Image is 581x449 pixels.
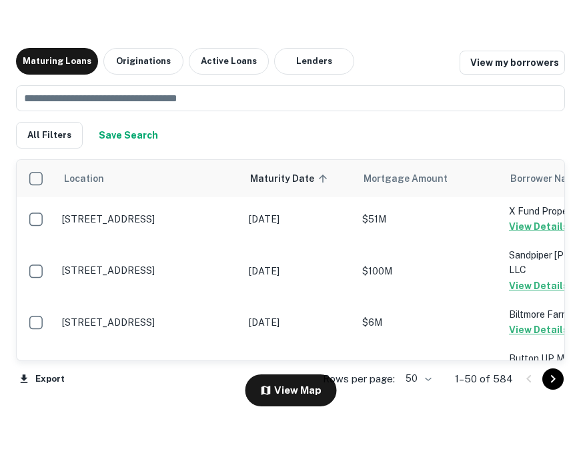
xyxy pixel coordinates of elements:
[242,160,356,197] th: Maturity Date
[245,374,336,406] button: View Map
[16,369,68,389] button: Export
[514,300,581,364] iframe: Chat Widget
[250,171,332,187] span: Maturity Date
[16,48,98,75] button: Maturing Loans
[103,48,183,75] button: Originations
[63,171,104,187] span: Location
[62,264,235,276] p: [STREET_ADDRESS]
[509,278,568,294] button: View Details
[249,264,349,278] p: [DATE]
[16,122,83,149] button: All Filters
[455,371,513,387] p: 1–50 of 584
[62,316,235,328] p: [STREET_ADDRESS]
[460,51,565,75] a: View my borrowers
[323,371,395,387] p: Rows per page:
[249,315,349,330] p: [DATE]
[249,212,349,226] p: [DATE]
[400,369,434,388] div: 50
[356,160,502,197] th: Mortgage Amount
[55,160,242,197] th: Location
[362,212,496,226] p: $51M
[509,322,568,338] button: View Details
[362,315,496,330] p: $6M
[364,171,465,187] span: Mortgage Amount
[93,122,163,149] button: Save your search to get updates of matches that match your search criteria.
[509,219,568,234] button: View Details
[62,213,235,225] p: [STREET_ADDRESS]
[542,368,564,390] button: Go to next page
[274,48,354,75] button: Lenders
[362,264,496,278] p: $100M
[510,171,580,187] span: Borrower Name
[189,48,269,75] button: Active Loans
